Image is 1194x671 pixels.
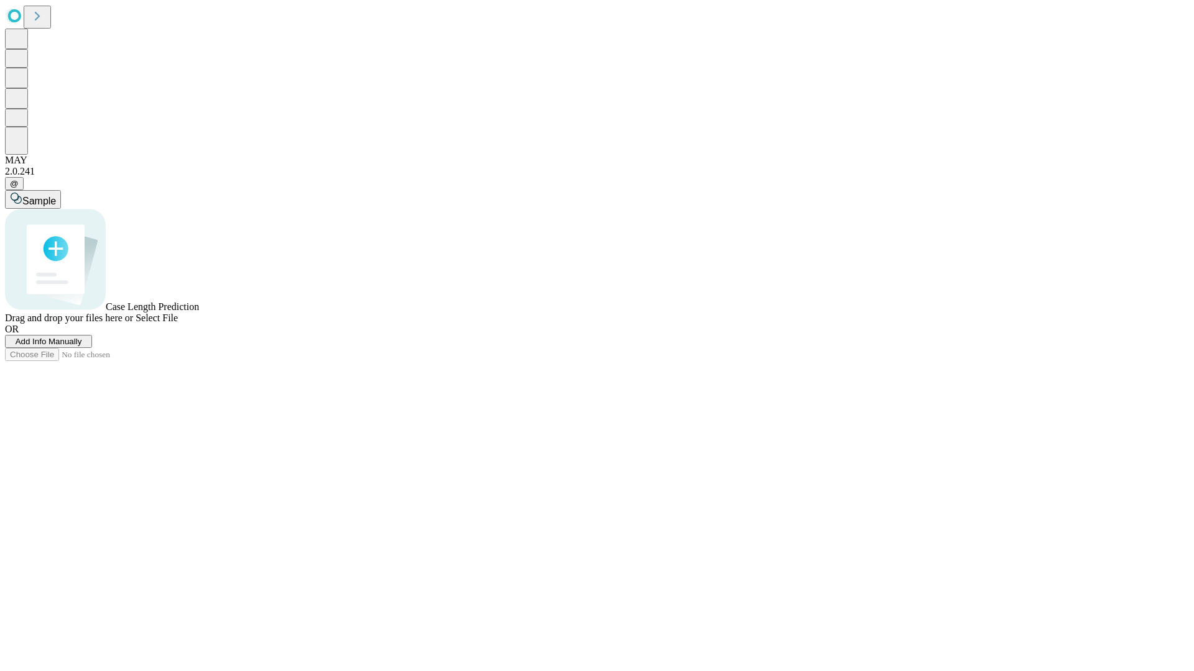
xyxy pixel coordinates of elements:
span: Drag and drop your files here or [5,313,133,323]
button: @ [5,177,24,190]
span: Case Length Prediction [106,301,199,312]
span: @ [10,179,19,188]
div: MAY [5,155,1189,166]
button: Sample [5,190,61,209]
span: Sample [22,196,56,206]
span: Select File [136,313,178,323]
button: Add Info Manually [5,335,92,348]
span: Add Info Manually [16,337,82,346]
div: 2.0.241 [5,166,1189,177]
span: OR [5,324,19,334]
